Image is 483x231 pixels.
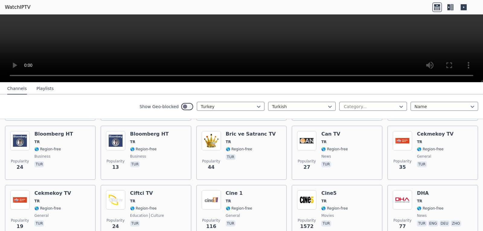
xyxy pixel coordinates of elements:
[226,140,231,144] span: TR
[298,218,316,223] span: Popularity
[321,154,331,159] span: news
[321,213,334,218] span: movies
[11,159,29,164] span: Popularity
[34,213,49,218] span: general
[130,131,169,137] h6: Bloomberg HT
[399,164,406,171] span: 35
[37,83,54,95] button: Playlists
[34,131,73,137] h6: Bloomberg HT
[5,4,30,11] a: WatchIPTV
[321,190,348,196] h6: Cine5
[10,190,30,210] img: Cekmekoy TV
[226,147,252,152] span: 🌎 Region-free
[417,154,431,159] span: general
[393,190,412,210] img: DHA
[226,131,276,137] h6: Bric ve Satranc TV
[7,83,27,95] button: Channels
[417,147,443,152] span: 🌎 Region-free
[149,213,164,218] span: culture
[34,140,40,144] span: TR
[226,190,252,196] h6: Cine 1
[417,131,453,137] h6: Cekmekoy TV
[130,213,148,218] span: education
[202,190,221,210] img: Cine 1
[17,164,23,171] span: 24
[34,154,50,159] span: business
[34,190,71,196] h6: Cekmekoy TV
[106,190,125,210] img: Ciftci TV
[34,161,44,167] p: tur
[202,131,221,150] img: Bric ve Satranc TV
[297,131,316,150] img: Can TV
[106,131,125,150] img: Bloomberg HT
[321,140,326,144] span: TR
[130,190,164,196] h6: Ciftci TV
[417,206,443,211] span: 🌎 Region-free
[34,147,61,152] span: 🌎 Region-free
[393,218,411,223] span: Popularity
[107,159,125,164] span: Popularity
[417,140,422,144] span: TR
[34,199,40,204] span: TR
[297,190,316,210] img: Cine5
[417,220,427,226] p: tur
[130,206,157,211] span: 🌎 Region-free
[300,223,314,230] span: 1572
[130,199,135,204] span: TR
[226,220,235,226] p: tur
[130,220,140,226] p: tur
[303,164,310,171] span: 27
[399,223,406,230] span: 77
[17,223,23,230] span: 19
[11,218,29,223] span: Popularity
[321,147,348,152] span: 🌎 Region-free
[10,131,30,150] img: Bloomberg HT
[107,218,125,223] span: Popularity
[226,206,252,211] span: 🌎 Region-free
[417,190,462,196] h6: DHA
[226,154,235,160] p: tur
[130,140,135,144] span: TR
[417,199,422,204] span: TR
[417,161,427,167] p: tur
[226,213,240,218] span: general
[112,223,119,230] span: 24
[208,164,214,171] span: 44
[34,220,44,226] p: tur
[34,206,61,211] span: 🌎 Region-free
[393,131,412,150] img: Cekmekoy TV
[428,220,438,226] p: eng
[393,159,411,164] span: Popularity
[139,104,179,110] label: Show Geo-blocked
[451,220,461,226] p: zho
[321,161,331,167] p: tur
[298,159,316,164] span: Popularity
[226,199,231,204] span: TR
[112,164,119,171] span: 13
[130,154,146,159] span: business
[321,220,331,226] p: tur
[321,199,326,204] span: TR
[202,218,220,223] span: Popularity
[440,220,450,226] p: deu
[202,159,220,164] span: Popularity
[130,161,140,167] p: tur
[417,213,427,218] span: news
[321,206,348,211] span: 🌎 Region-free
[130,147,157,152] span: 🌎 Region-free
[321,131,348,137] h6: Can TV
[206,223,216,230] span: 116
